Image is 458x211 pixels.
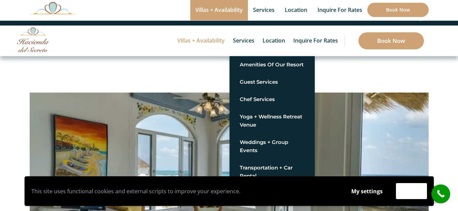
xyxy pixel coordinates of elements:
[31,186,338,196] p: This site uses functional cookies and external scripts to improve your experience.
[358,32,424,49] a: Book Now
[433,186,448,201] i: call
[290,26,341,56] a: Inquire for Rates
[240,76,305,88] a: Guest Services
[367,3,429,17] a: Book Now
[17,27,49,52] img: Awesome Logo
[230,26,258,56] a: Services
[345,183,389,199] button: My settings
[431,184,450,203] a: call
[240,111,305,131] a: Yoga + Wellness Retreat Venue
[396,183,427,199] button: Accept
[259,26,289,56] a: Location
[30,2,76,14] img: Awesome Logo
[174,26,228,56] a: Villas + Availability
[240,136,305,157] a: Weddings + Group Events
[240,59,305,71] a: Amenities of Our Resort
[240,93,305,105] a: Chef Services
[240,162,305,182] a: Transportation + Car Rental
